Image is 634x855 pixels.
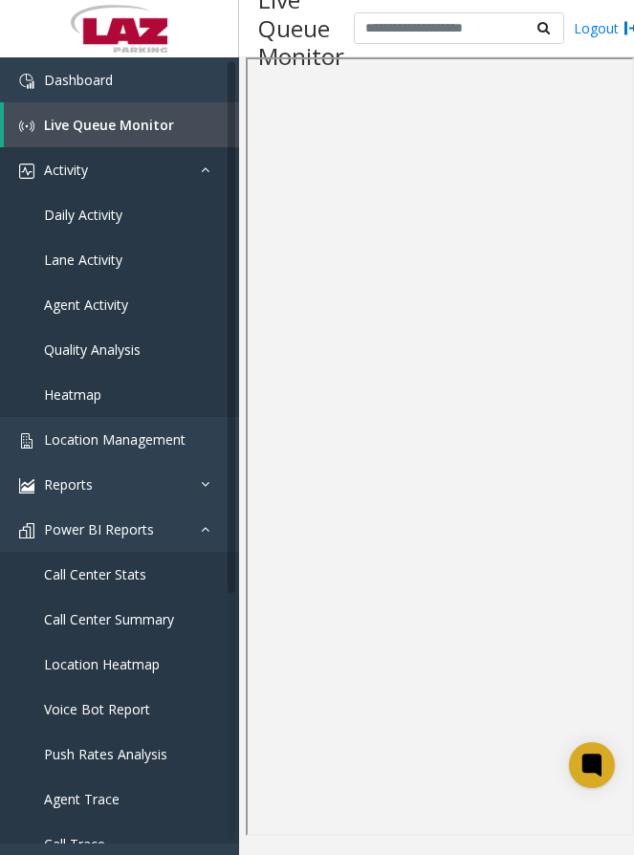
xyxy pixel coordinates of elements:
span: Call Trace [44,835,105,853]
span: Daily Activity [44,206,122,224]
span: Agent Trace [44,790,120,808]
span: Call Center Summary [44,610,174,628]
img: 'icon' [19,119,34,134]
span: Location Management [44,430,186,449]
span: Activity [44,161,88,179]
img: 'icon' [19,433,34,449]
span: Voice Bot Report [44,700,150,718]
span: Heatmap [44,385,101,404]
span: Call Center Stats [44,565,146,583]
img: 'icon' [19,74,34,89]
span: Quality Analysis [44,340,141,359]
span: Reports [44,475,93,493]
img: 'icon' [19,478,34,493]
a: Live Queue Monitor [4,102,239,147]
span: Lane Activity [44,251,122,269]
span: Push Rates Analysis [44,745,167,763]
span: Location Heatmap [44,655,160,673]
span: Power BI Reports [44,520,154,538]
span: Agent Activity [44,296,128,314]
img: 'icon' [19,164,34,179]
img: 'icon' [19,523,34,538]
span: Live Queue Monitor [44,116,174,134]
span: Dashboard [44,71,113,89]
